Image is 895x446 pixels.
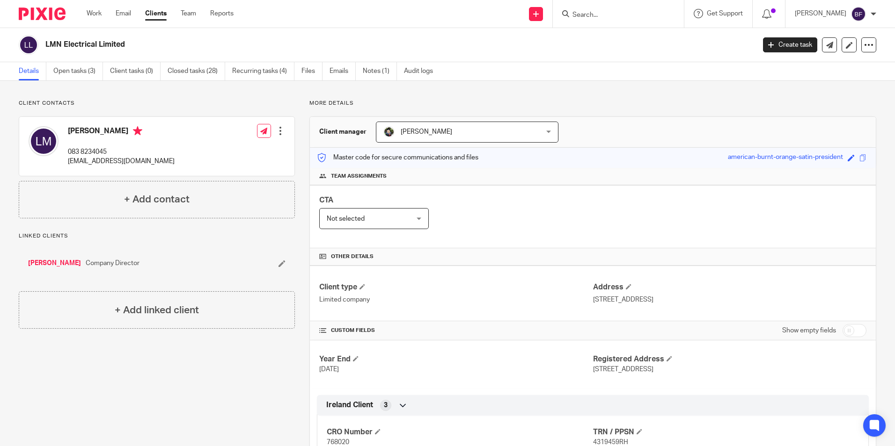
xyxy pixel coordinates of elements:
label: Show empty fields [782,326,836,335]
span: Not selected [327,216,365,222]
a: Clients [145,9,167,18]
h4: CRO Number [327,427,593,437]
p: Limited company [319,295,593,304]
a: Team [181,9,196,18]
a: [PERSON_NAME] [28,259,81,268]
h4: [PERSON_NAME] [68,126,175,138]
span: Ireland Client [326,400,373,410]
a: Recurring tasks (4) [232,62,294,80]
a: Notes (1) [363,62,397,80]
a: Files [301,62,323,80]
p: [STREET_ADDRESS] [593,295,866,304]
h4: + Add contact [124,192,190,207]
img: svg%3E [851,7,866,22]
a: Email [116,9,131,18]
p: Linked clients [19,232,295,240]
h4: Client type [319,282,593,292]
a: Open tasks (3) [53,62,103,80]
span: CTA [319,196,333,204]
p: Master code for secure communications and files [317,153,478,162]
h4: CUSTOM FIELDS [319,327,593,334]
span: [DATE] [319,366,339,373]
p: 083 8234045 [68,147,175,157]
h4: Year End [319,354,593,364]
p: Client contacts [19,100,295,107]
h4: Address [593,282,866,292]
img: svg%3E [19,35,38,55]
p: More details [309,100,876,107]
img: svg%3E [29,126,59,156]
h4: Registered Address [593,354,866,364]
span: [STREET_ADDRESS] [593,366,653,373]
input: Search [572,11,656,20]
img: Pixie [19,7,66,20]
p: [PERSON_NAME] [795,9,846,18]
p: [EMAIL_ADDRESS][DOMAIN_NAME] [68,157,175,166]
a: Details [19,62,46,80]
h4: + Add linked client [115,303,199,317]
a: Work [87,9,102,18]
img: Jade.jpeg [383,126,395,137]
i: Primary [133,126,142,136]
span: Other details [331,253,374,260]
a: Closed tasks (28) [168,62,225,80]
span: 4319459RH [593,439,628,446]
span: Company Director [86,259,139,268]
a: Audit logs [404,62,440,80]
h3: Client manager [319,127,367,137]
div: american-burnt-orange-satin-president [728,152,843,163]
span: 768020 [327,439,349,446]
span: 3 [384,401,388,410]
a: Create task [763,37,817,52]
span: Get Support [707,10,743,17]
span: [PERSON_NAME] [401,129,452,135]
h4: TRN / PPSN [593,427,859,437]
a: Client tasks (0) [110,62,161,80]
a: Emails [330,62,356,80]
h2: LMN Electrical Limited [45,40,608,50]
span: Team assignments [331,173,387,180]
a: Reports [210,9,234,18]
